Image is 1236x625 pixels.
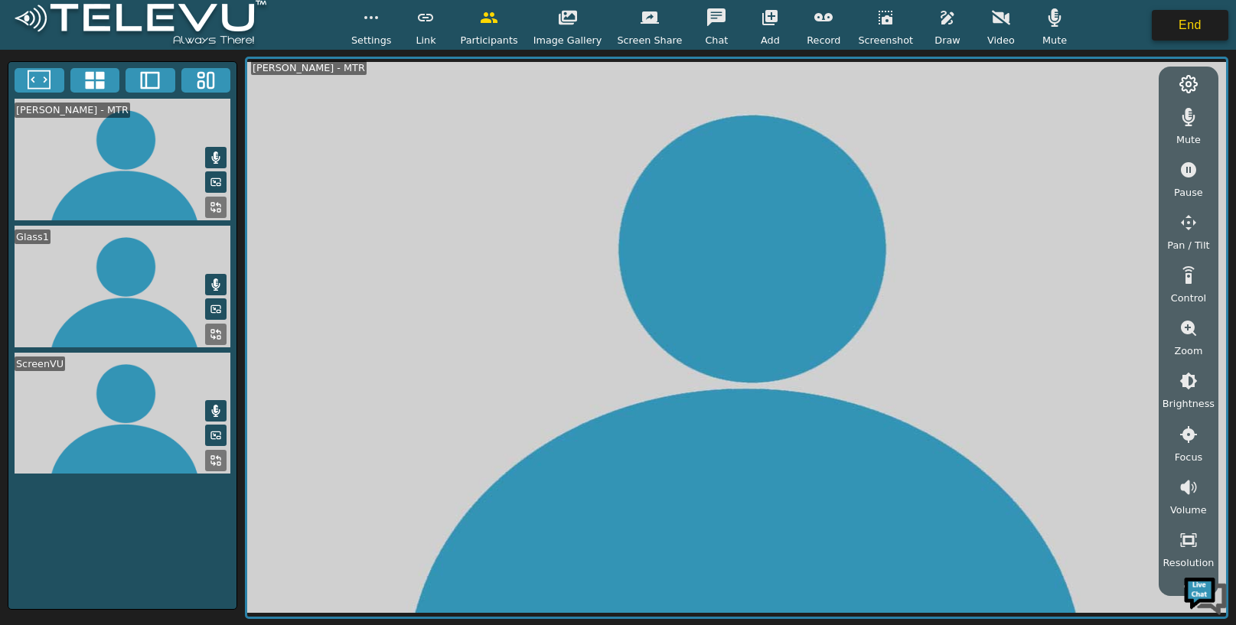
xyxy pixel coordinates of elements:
button: Replace Feed [205,197,227,218]
span: Pan / Tilt [1167,238,1209,252]
span: Mute [1176,132,1201,147]
span: Focus [1175,450,1203,464]
span: Control [1171,291,1206,305]
div: [PERSON_NAME] - MTR [15,103,130,117]
span: Resolution [1163,555,1214,570]
span: Chat [705,33,728,47]
div: Glass1 [15,229,51,244]
img: Chat Widget [1182,571,1228,617]
span: Screenshot [858,33,913,47]
button: Three Window Medium [181,68,231,93]
button: Mute [205,274,227,295]
span: Video [987,33,1015,47]
span: Pause [1174,185,1203,200]
textarea: Type your message and hit 'Enter' [8,418,292,471]
span: Add [761,33,780,47]
span: Settings [351,33,392,47]
button: End [1152,10,1228,41]
div: Chat with us now [80,80,257,100]
button: 4x4 [70,68,120,93]
span: Mute [1042,33,1067,47]
img: d_736959983_company_1615157101543_736959983 [26,71,64,109]
div: Minimize live chat window [251,8,288,44]
button: Mute [205,147,227,168]
button: Replace Feed [205,324,227,345]
button: Picture in Picture [205,425,227,446]
button: Fullscreen [15,68,64,93]
span: Record [807,33,840,47]
div: ScreenVU [15,356,65,371]
div: [PERSON_NAME] - MTR [251,60,367,75]
span: Draw [934,33,960,47]
button: Mute [205,400,227,422]
span: Brightness [1163,396,1215,411]
span: We're online! [89,193,211,347]
span: Screen Share [617,33,682,47]
span: Zoom [1174,343,1202,358]
span: Link [416,33,435,47]
span: Volume [1170,503,1207,517]
button: Replace Feed [205,450,227,471]
button: Two Window Medium [126,68,175,93]
button: Picture in Picture [205,171,227,193]
span: Participants [460,33,517,47]
span: Image Gallery [533,33,602,47]
button: Picture in Picture [205,298,227,320]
